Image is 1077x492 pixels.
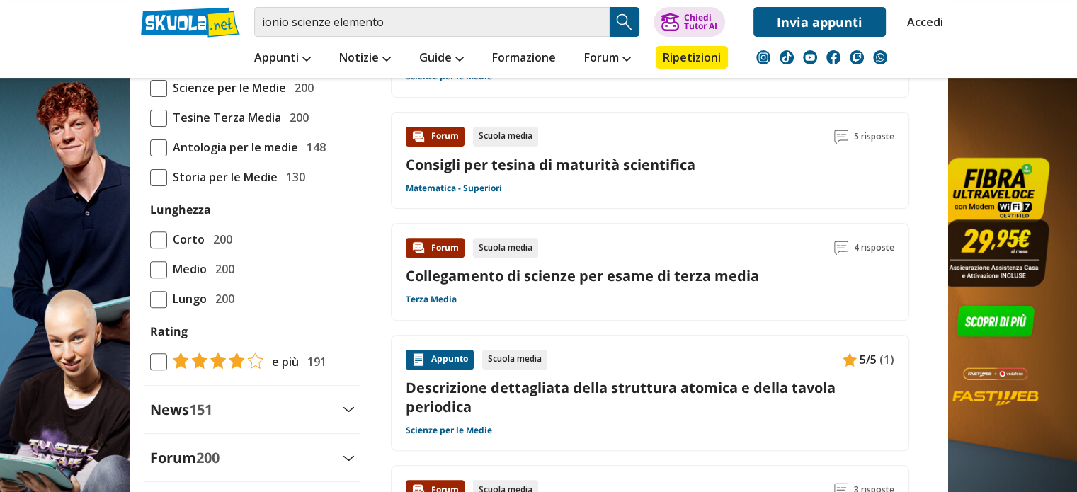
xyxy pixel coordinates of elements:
[167,168,278,186] span: Storia per le Medie
[843,353,857,367] img: Appunti contenuto
[280,168,305,186] span: 130
[167,230,205,248] span: Corto
[411,130,426,144] img: Forum contenuto
[150,322,354,341] label: Rating
[406,155,695,174] a: Consigli per tesina di maturità scientifica
[473,238,538,258] div: Scuola media
[301,138,326,156] span: 148
[189,400,212,419] span: 151
[207,230,232,248] span: 200
[411,241,426,255] img: Forum contenuto
[150,400,212,419] label: News
[907,7,937,37] a: Accedi
[411,353,426,367] img: Appunti contenuto
[756,50,770,64] img: instagram
[803,50,817,64] img: youtube
[826,50,840,64] img: facebook
[406,294,457,305] a: Terza Media
[654,7,725,37] button: ChiediTutor AI
[167,260,207,278] span: Medio
[834,241,848,255] img: Commenti lettura
[167,108,281,127] span: Tesine Terza Media
[482,350,547,370] div: Scuola media
[683,13,717,30] div: Chiedi Tutor AI
[284,108,309,127] span: 200
[473,127,538,147] div: Scuola media
[834,130,848,144] img: Commenti lettura
[854,127,894,147] span: 5 risposte
[167,352,263,369] img: tasso di risposta 4+
[850,50,864,64] img: twitch
[614,11,635,33] img: Cerca appunti, riassunti o versioni
[343,406,354,412] img: Apri e chiudi sezione
[406,425,492,436] a: Scienze per le Medie
[753,7,886,37] a: Invia appunti
[266,353,299,371] span: e più
[416,46,467,71] a: Guide
[302,353,326,371] span: 191
[656,46,728,69] a: Ripetizioni
[196,448,220,467] span: 200
[610,7,639,37] button: Search Button
[210,290,234,308] span: 200
[167,79,286,97] span: Scienze per le Medie
[581,46,634,71] a: Forum
[873,50,887,64] img: WhatsApp
[167,290,207,308] span: Lungo
[406,350,474,370] div: Appunto
[167,138,298,156] span: Antologia per le medie
[879,350,894,369] span: (1)
[860,350,877,369] span: 5/5
[343,455,354,461] img: Apri e chiudi sezione
[406,378,894,416] a: Descrizione dettagliata della struttura atomica e della tavola periodica
[251,46,314,71] a: Appunti
[150,448,220,467] label: Forum
[406,238,465,258] div: Forum
[406,127,465,147] div: Forum
[150,202,211,217] label: Lunghezza
[780,50,794,64] img: tiktok
[854,238,894,258] span: 4 risposte
[336,46,394,71] a: Notizie
[406,183,502,194] a: Matematica - Superiori
[406,266,759,285] a: Collegamento di scienze per esame di terza media
[489,46,559,71] a: Formazione
[289,79,314,97] span: 200
[254,7,610,37] input: Cerca appunti, riassunti o versioni
[210,260,234,278] span: 200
